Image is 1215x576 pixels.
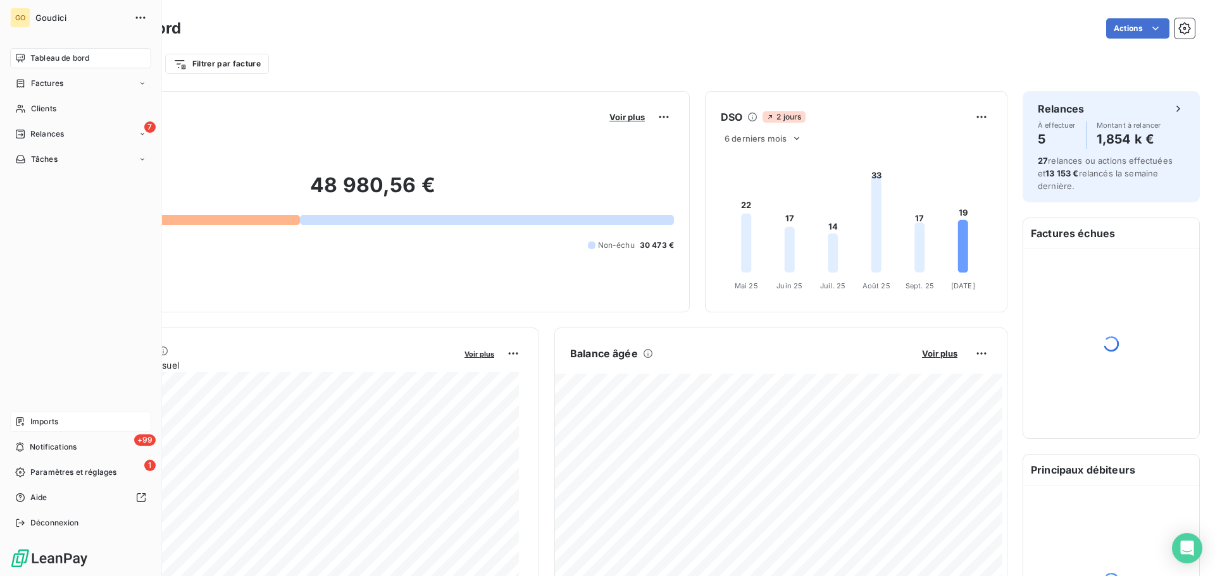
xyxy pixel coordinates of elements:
span: Voir plus [464,350,494,358]
span: Voir plus [609,112,645,122]
h2: 48 980,56 € [72,173,674,211]
span: 2 jours [763,111,805,123]
span: relances ou actions effectuées et relancés la semaine dernière. [1038,156,1173,191]
span: Relances [30,128,64,140]
h6: Factures échues [1023,218,1199,248]
span: 13 153 € [1045,168,1078,178]
h4: 1,854 k € [1097,129,1161,149]
span: Non-échu [598,240,635,251]
span: Aide [30,492,47,503]
div: GO [10,8,30,28]
button: Voir plus [461,348,498,359]
span: Goudici [35,13,127,23]
span: +99 [134,434,156,446]
button: Filtrer par facture [165,54,269,74]
tspan: Sept. 25 [906,281,934,290]
a: Aide [10,487,151,508]
span: Factures [31,78,63,89]
span: 27 [1038,156,1048,166]
h6: Principaux débiteurs [1023,455,1199,485]
h4: 5 [1038,129,1076,149]
img: Logo LeanPay [10,548,89,568]
button: Voir plus [918,348,961,359]
button: Voir plus [606,111,649,123]
span: Chiffre d'affaires mensuel [72,358,456,372]
span: Tâches [31,154,58,165]
tspan: Mai 25 [735,281,758,290]
tspan: Juin 25 [776,281,802,290]
h6: Balance âgée [570,346,638,361]
tspan: Juil. 25 [820,281,845,290]
span: 1 [144,460,156,471]
h6: Relances [1038,101,1084,116]
span: Notifications [30,441,77,453]
span: 30 473 € [640,240,674,251]
span: Tableau de bord [30,52,89,64]
button: Actions [1106,18,1169,39]
span: Paramètres et réglages [30,467,116,478]
span: 6 derniers mois [725,133,787,144]
h6: DSO [721,109,742,125]
span: Déconnexion [30,517,79,529]
tspan: [DATE] [951,281,975,290]
tspan: Août 25 [863,281,890,290]
span: Montant à relancer [1097,121,1161,129]
span: Voir plus [922,348,957,358]
span: Clients [31,103,56,114]
span: Imports [30,416,58,427]
div: Open Intercom Messenger [1172,533,1202,563]
span: 7 [144,121,156,133]
span: À effectuer [1038,121,1076,129]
